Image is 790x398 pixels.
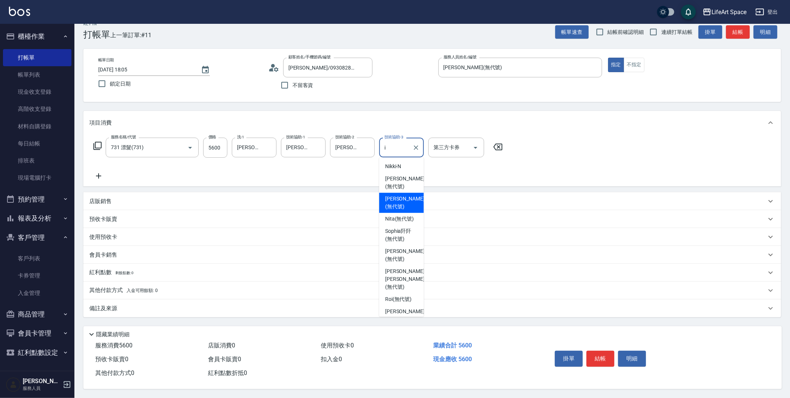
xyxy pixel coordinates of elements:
[385,163,402,170] span: Nikki -N
[95,369,134,376] span: 其他付款方式 0
[110,80,131,88] span: 鎖定日期
[83,264,781,282] div: 紅利點數剩餘點數: 0
[385,247,425,263] span: [PERSON_NAME] (無代號)
[3,152,71,169] a: 排班表
[3,100,71,118] a: 高階收支登錄
[286,134,305,140] label: 技術協助-1
[3,135,71,152] a: 每日結帳
[3,228,71,247] button: 客戶管理
[752,5,781,19] button: 登出
[237,134,244,140] label: 洗-1
[586,351,614,366] button: 結帳
[89,286,158,295] p: 其他付款方式
[83,192,781,210] div: 店販銷售
[83,210,781,228] div: 預收卡販賣
[385,215,414,223] span: Nita (無代號)
[3,83,71,100] a: 現金收支登錄
[83,282,781,299] div: 其他付款方式入金可用餘額: 0
[3,66,71,83] a: 帳單列表
[208,342,235,349] span: 店販消費 0
[3,49,71,66] a: 打帳單
[608,58,624,72] button: 指定
[3,209,71,228] button: 報表及分析
[624,58,645,72] button: 不指定
[208,356,241,363] span: 會員卡販賣 0
[555,351,583,366] button: 掛單
[89,198,112,205] p: 店販銷售
[3,305,71,324] button: 商品管理
[681,4,696,19] button: save
[411,142,421,153] button: Clear
[385,308,425,323] span: [PERSON_NAME] (無代號)
[196,61,214,79] button: Choose date, selected date is 2025-09-19
[385,295,412,303] span: Roi (無代號)
[83,111,781,135] div: 項目消費
[98,57,114,63] label: 帳單日期
[83,22,110,26] h2: Key In
[433,356,472,363] span: 現金應收 5600
[385,227,418,243] span: Sophia阡阡 (無代號)
[711,7,746,17] div: LifeArt Space
[321,356,342,363] span: 扣入金 0
[321,342,354,349] span: 使用預收卡 0
[89,119,112,127] p: 項目消費
[96,331,129,338] p: 隱藏業績明細
[208,369,247,376] span: 紅利點數折抵 0
[89,269,134,277] p: 紅利點數
[385,195,425,211] span: [PERSON_NAME] (無代號)
[95,356,128,363] span: 預收卡販賣 0
[3,250,71,267] a: 客戶列表
[23,385,61,392] p: 服務人員
[110,31,152,40] span: 上一筆訂單:#11
[111,134,136,140] label: 服務名稱/代號
[288,54,331,60] label: 顧客姓名/手機號碼/編號
[83,246,781,264] div: 會員卡銷售
[6,377,21,392] img: Person
[95,342,132,349] span: 服務消費 5600
[385,175,425,190] span: [PERSON_NAME] (無代號)
[555,25,589,39] button: 帳單速查
[98,64,193,76] input: YYYY/MM/DD hh:mm
[618,351,646,366] button: 明細
[3,267,71,284] a: 卡券管理
[89,251,117,259] p: 會員卡銷售
[384,134,403,140] label: 技術協助-3
[83,29,110,40] h3: 打帳單
[89,233,117,241] p: 使用預收卡
[698,25,722,39] button: 掛單
[3,27,71,46] button: 櫃檯作業
[9,7,30,16] img: Logo
[127,288,158,293] span: 入金可用餘額: 0
[385,267,425,291] span: [PERSON_NAME] [PERSON_NAME] (無代號)
[3,324,71,343] button: 會員卡管理
[23,378,61,385] h5: [PERSON_NAME]
[3,285,71,302] a: 入金管理
[292,81,313,89] span: 不留客資
[89,215,117,223] p: 預收卡販賣
[335,134,354,140] label: 技術協助-2
[444,54,476,60] label: 服務人員姓名/編號
[754,25,777,39] button: 明細
[83,228,781,246] div: 使用預收卡
[608,28,644,36] span: 結帳前確認明細
[433,342,472,349] span: 業績合計 5600
[208,134,216,140] label: 價格
[700,4,749,20] button: LifeArt Space
[115,271,134,275] span: 剩餘點數: 0
[3,118,71,135] a: 材料自購登錄
[661,28,693,36] span: 連續打單結帳
[3,343,71,362] button: 紅利點數設定
[184,142,196,154] button: Open
[726,25,750,39] button: 結帳
[89,305,117,312] p: 備註及來源
[83,299,781,317] div: 備註及來源
[3,169,71,186] a: 現場電腦打卡
[3,190,71,209] button: 預約管理
[470,142,482,154] button: Open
